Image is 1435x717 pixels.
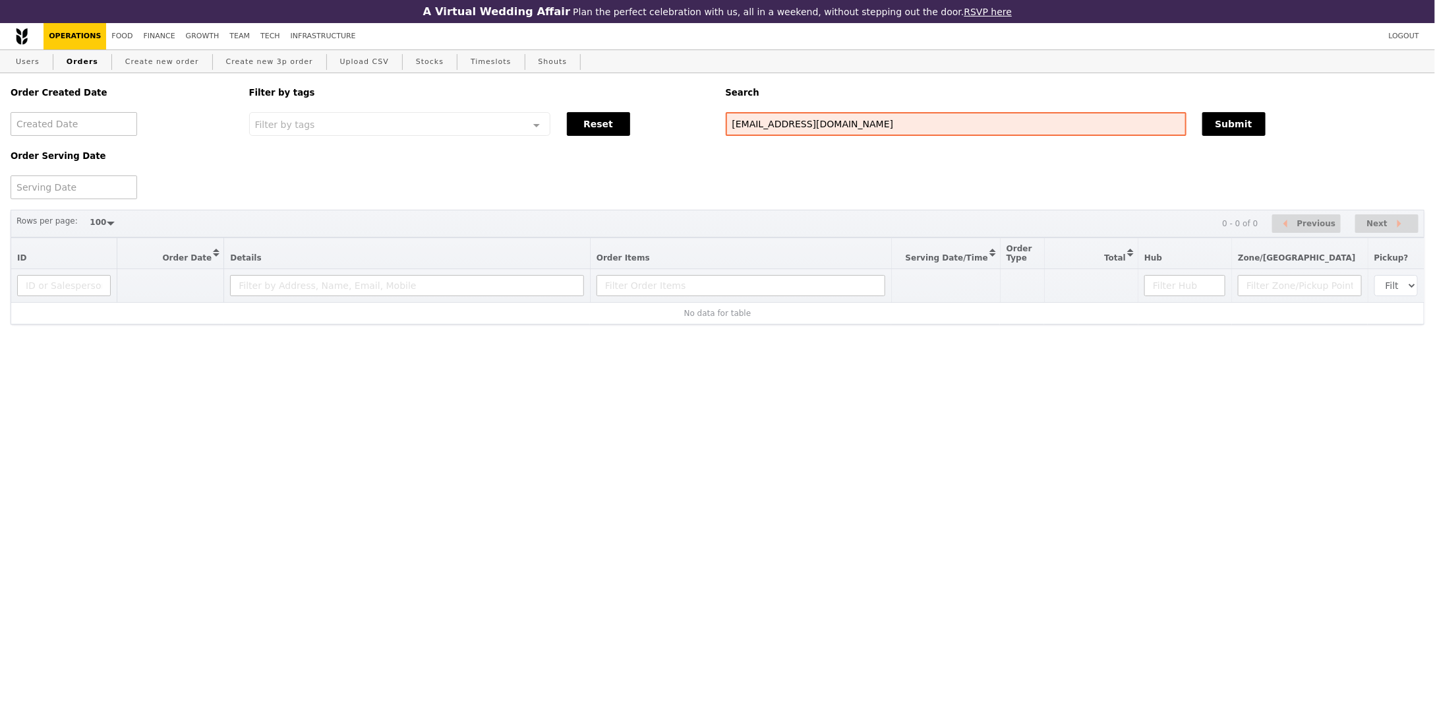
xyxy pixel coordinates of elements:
label: Rows per page: [16,214,78,228]
span: Hub [1144,253,1162,263]
h5: Search [726,88,1425,98]
span: Next [1366,216,1388,232]
a: Logout [1384,23,1424,49]
input: Filter Hub [1144,275,1225,296]
button: Reset [567,112,630,136]
a: Stocks [411,50,449,74]
button: Next [1355,214,1419,234]
div: 0 - 0 of 0 [1222,219,1258,228]
h5: Order Serving Date [11,151,233,161]
input: Filter by Address, Name, Email, Mobile [230,275,584,296]
span: Details [230,253,261,263]
input: Filter Order Items [597,275,885,296]
input: Serving Date [11,175,137,199]
div: No data for table [17,309,1418,318]
input: Search any field [726,112,1186,136]
img: Grain logo [16,28,28,45]
span: Pickup? [1374,253,1409,263]
input: Filter Zone/Pickup Point [1238,275,1362,296]
a: Growth [181,23,225,49]
a: Team [224,23,255,49]
a: Food [106,23,138,49]
a: Orders [61,50,103,74]
a: Finance [138,23,181,49]
button: Submit [1202,112,1266,136]
a: Tech [255,23,285,49]
a: Timeslots [465,50,516,74]
h5: Order Created Date [11,88,233,98]
a: Upload CSV [335,50,394,74]
span: ID [17,253,26,263]
span: Filter by tags [255,118,315,130]
div: Plan the perfect celebration with us, all in a weekend, without stepping out the door. [338,5,1098,18]
a: RSVP here [964,7,1012,17]
h3: A Virtual Wedding Affair [423,5,570,18]
a: Create new 3p order [221,50,318,74]
span: Order Items [597,253,650,263]
a: Shouts [533,50,573,74]
a: Operations [44,23,106,49]
span: Previous [1297,216,1336,232]
span: Order Type [1007,244,1032,263]
span: Zone/[GEOGRAPHIC_DATA] [1238,253,1356,263]
button: Previous [1272,214,1341,234]
h5: Filter by tags [249,88,710,98]
a: Users [11,50,45,74]
input: ID or Salesperson name [17,275,111,296]
a: Create new order [120,50,204,74]
a: Infrastructure [285,23,361,49]
input: Created Date [11,112,137,136]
